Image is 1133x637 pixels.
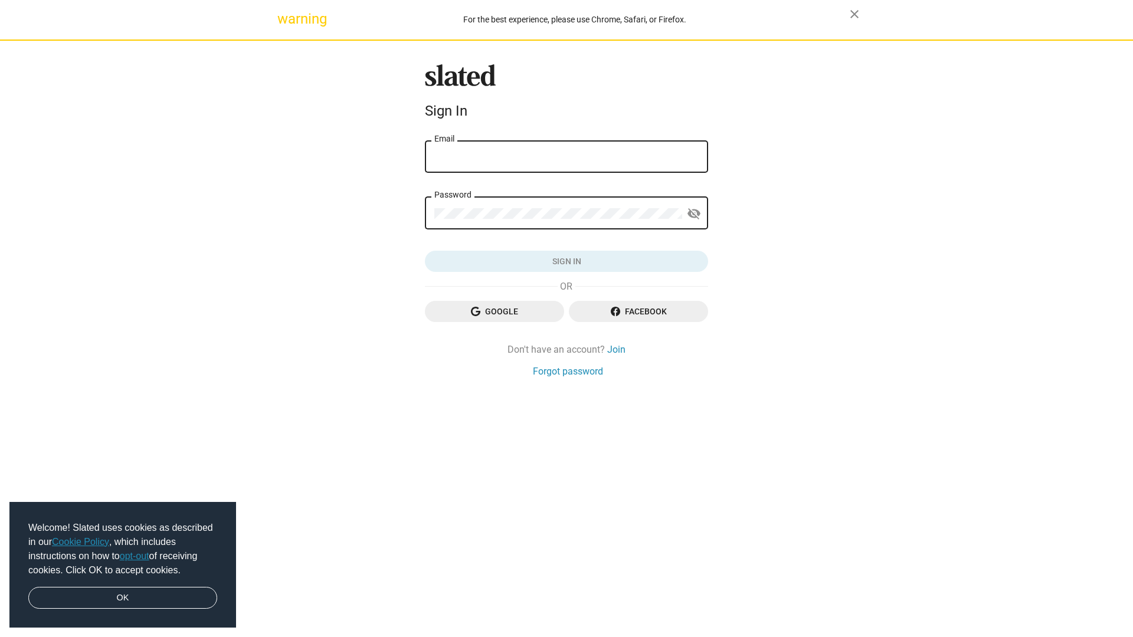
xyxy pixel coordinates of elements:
a: Join [607,343,626,356]
mat-icon: visibility_off [687,205,701,223]
div: cookieconsent [9,502,236,628]
mat-icon: close [847,7,862,21]
div: Don't have an account? [425,343,708,356]
a: dismiss cookie message [28,587,217,609]
a: opt-out [120,551,149,561]
a: Forgot password [533,365,603,377]
mat-icon: warning [277,12,292,26]
span: Google [434,301,555,322]
a: Cookie Policy [52,537,109,547]
sl-branding: Sign In [425,64,708,124]
button: Google [425,301,564,322]
button: Show password [682,202,706,226]
div: Sign In [425,103,708,119]
span: Welcome! Slated uses cookies as described in our , which includes instructions on how to of recei... [28,521,217,577]
span: Facebook [578,301,699,322]
button: Facebook [569,301,708,322]
div: For the best experience, please use Chrome, Safari, or Firefox. [300,12,850,28]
